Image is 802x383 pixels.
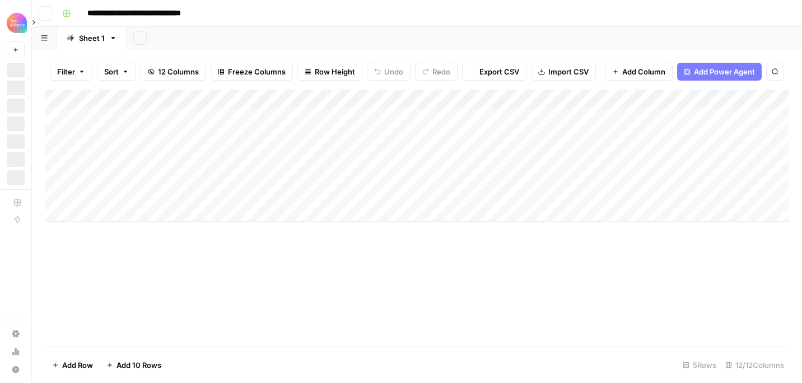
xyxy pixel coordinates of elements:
a: Settings [7,325,25,343]
button: Add Column [605,63,673,81]
span: Add Power Agent [694,66,755,77]
span: Undo [384,66,403,77]
button: Add 10 Rows [100,356,168,374]
button: Add Row [45,356,100,374]
button: Workspace: Alliance [7,9,25,37]
button: 12 Columns [141,63,206,81]
span: Redo [432,66,450,77]
div: Sheet 1 [79,32,105,44]
span: Filter [57,66,75,77]
span: Add Row [62,359,93,371]
img: Alliance Logo [7,13,27,33]
span: Add 10 Rows [116,359,161,371]
a: Usage [7,343,25,361]
button: Undo [367,63,411,81]
button: Freeze Columns [211,63,293,81]
div: 12/12 Columns [721,356,789,374]
div: 5 Rows [678,356,721,374]
button: Sort [97,63,136,81]
span: Add Column [622,66,665,77]
button: Add Power Agent [677,63,762,81]
a: Sheet 1 [57,27,127,49]
button: Redo [415,63,458,81]
span: Freeze Columns [228,66,286,77]
span: Export CSV [479,66,519,77]
span: Sort [104,66,119,77]
span: 12 Columns [158,66,199,77]
span: Row Height [315,66,355,77]
button: Import CSV [531,63,596,81]
button: Filter [50,63,92,81]
button: Row Height [297,63,362,81]
button: Help + Support [7,361,25,379]
span: Import CSV [548,66,589,77]
button: Export CSV [462,63,526,81]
